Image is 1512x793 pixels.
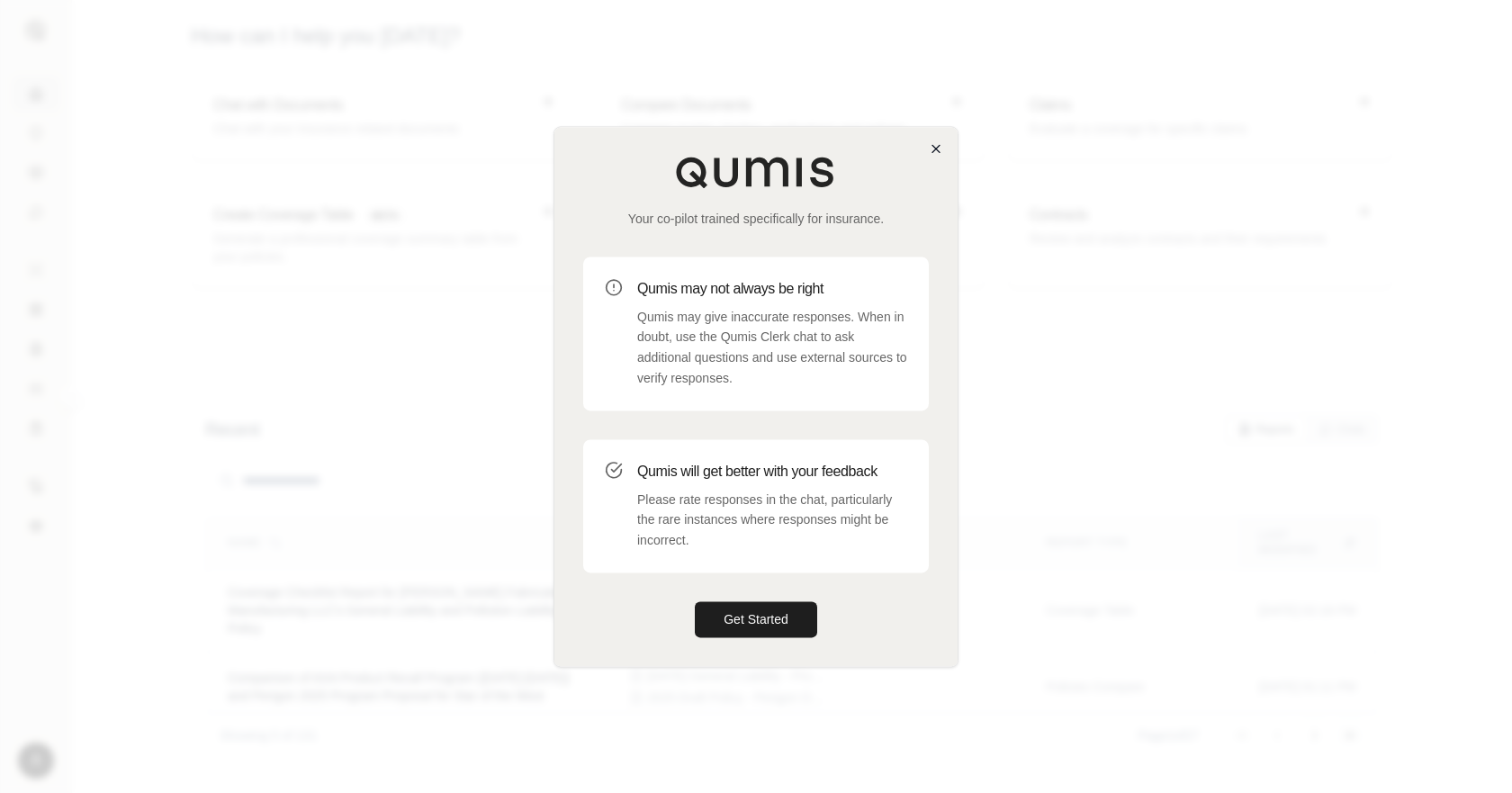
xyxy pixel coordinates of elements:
h3: Qumis may not always be right [637,278,907,300]
img: Qumis Logo [675,156,837,188]
h3: Qumis will get better with your feedback [637,461,907,482]
p: Your co-pilot trained specifically for insurance. [583,210,929,228]
button: Get Started [695,601,817,637]
p: Qumis may give inaccurate responses. When in doubt, use the Qumis Clerk chat to ask additional qu... [637,307,907,389]
p: Please rate responses in the chat, particularly the rare instances where responses might be incor... [637,490,907,551]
